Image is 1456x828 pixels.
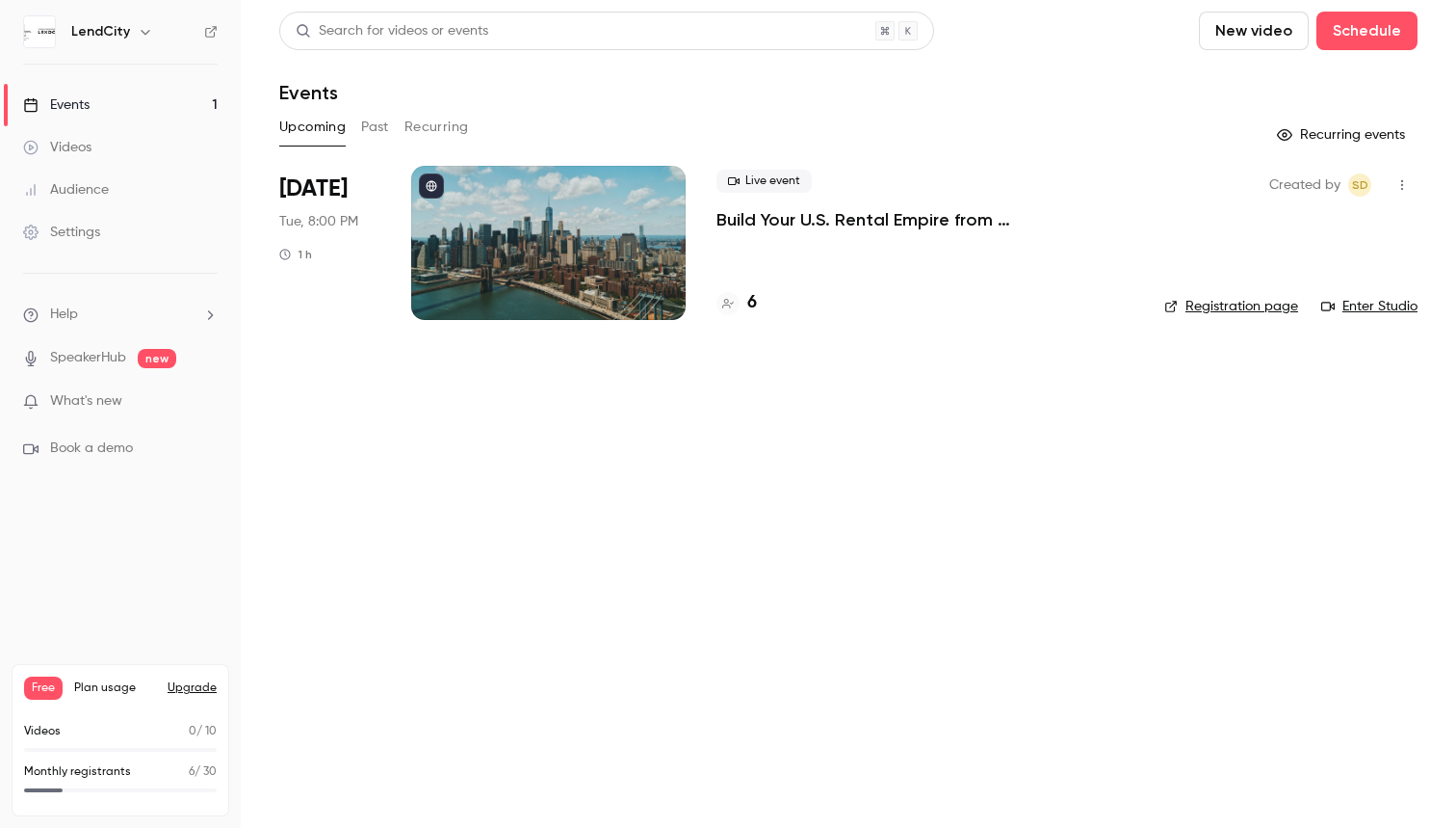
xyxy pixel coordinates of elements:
[189,766,195,778] span: 6
[279,166,380,320] div: Oct 7 Tue, 8:00 PM (America/Toronto)
[23,223,100,242] div: Settings
[189,763,217,781] p: / 30
[279,212,358,231] span: Tue, 8:00 PM
[1348,174,1371,197] span: Scott Dillingham
[195,393,218,411] iframe: Noticeable Trigger
[716,290,757,316] a: 6
[24,763,131,781] p: Monthly registrants
[1199,12,1309,50] button: New video
[1352,174,1368,197] span: SD
[1268,120,1417,150] button: Recurring events
[23,138,91,157] div: Videos
[361,112,389,143] button: Past
[716,170,812,193] span: Live event
[189,726,196,737] span: 0
[50,439,133,459] span: Book a demo
[404,112,469,143] button: Recurring
[279,247,312,262] div: 1 h
[24,16,55,47] img: LendCity
[279,112,346,143] button: Upcoming
[71,22,130,41] h6: LendCity
[24,677,63,700] span: Free
[1269,174,1340,197] span: Created by
[74,681,156,696] span: Plan usage
[1164,297,1298,316] a: Registration page
[23,95,90,115] div: Events
[279,81,338,104] h1: Events
[279,174,348,204] span: [DATE]
[138,349,176,368] span: new
[1321,297,1417,316] a: Enter Studio
[50,348,126,368] a: SpeakerHub
[296,21,488,41] div: Search for videos or events
[23,305,218,325] li: help-dropdown-opener
[24,723,61,740] p: Videos
[1316,12,1417,50] button: Schedule
[716,208,1133,231] a: Build Your U.S. Rental Empire from [GEOGRAPHIC_DATA]: No Headaches, Step-by-Step
[747,290,757,316] h4: 6
[189,723,217,740] p: / 10
[50,305,78,325] span: Help
[168,681,217,696] button: Upgrade
[50,391,122,412] span: What's new
[23,180,109,200] div: Audience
